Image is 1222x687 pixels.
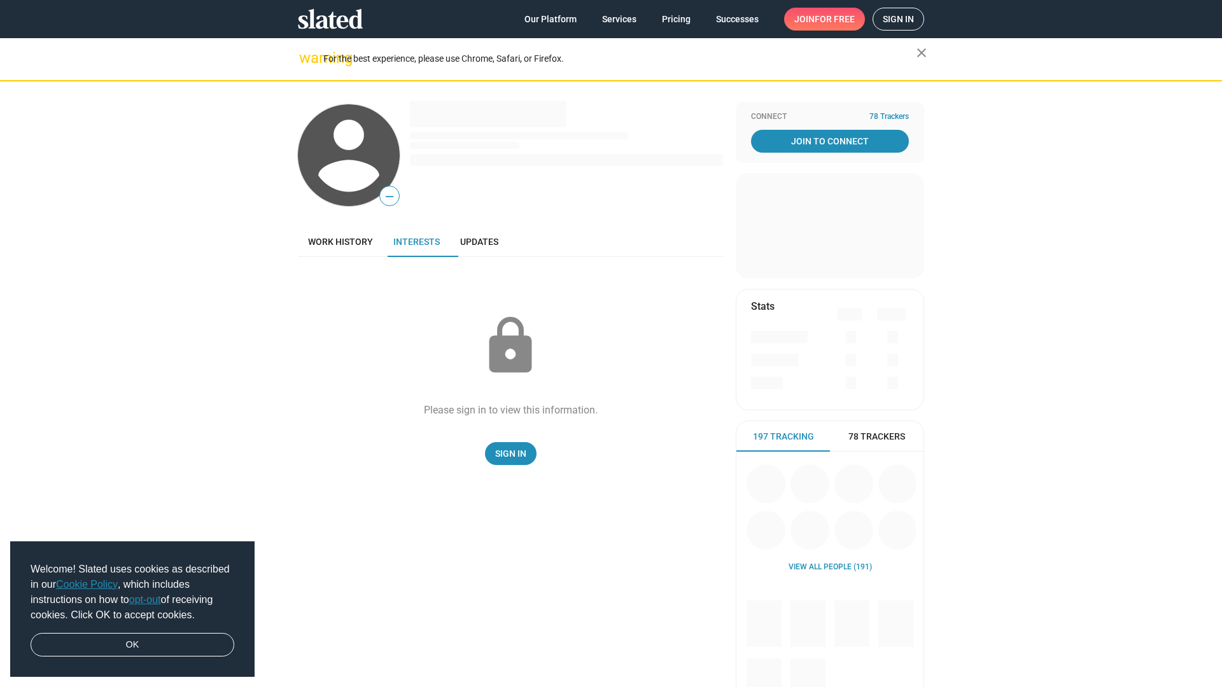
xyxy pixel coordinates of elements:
span: for free [815,8,855,31]
span: Pricing [662,8,691,31]
a: Join To Connect [751,130,909,153]
a: Services [592,8,647,31]
mat-icon: close [914,45,929,60]
mat-icon: warning [299,50,314,66]
a: Our Platform [514,8,587,31]
span: 197 Tracking [753,431,814,443]
span: Welcome! Slated uses cookies as described in our , which includes instructions on how to of recei... [31,562,234,623]
a: Successes [706,8,769,31]
span: — [380,188,399,205]
div: For the best experience, please use Chrome, Safari, or Firefox. [323,50,916,67]
div: Connect [751,112,909,122]
a: opt-out [129,594,161,605]
div: Please sign in to view this information. [424,403,598,417]
a: Work history [298,226,383,257]
a: Interests [383,226,450,257]
div: cookieconsent [10,541,255,677]
span: 78 Trackers [869,112,909,122]
mat-icon: lock [479,314,542,378]
a: Sign In [485,442,537,465]
span: 78 Trackers [848,431,905,443]
a: Pricing [652,8,701,31]
a: Cookie Policy [56,579,118,590]
a: dismiss cookie message [31,633,234,657]
a: Joinfor free [784,8,865,31]
span: Join [794,8,855,31]
mat-card-title: Stats [751,300,775,313]
span: Sign In [495,442,526,465]
span: Our Platform [524,8,577,31]
span: Successes [716,8,759,31]
span: Sign in [883,8,914,30]
a: View all People (191) [789,562,872,572]
a: Sign in [873,8,924,31]
span: Join To Connect [754,130,906,153]
span: Work history [308,237,373,247]
span: Updates [460,237,498,247]
a: Updates [450,226,509,257]
span: Interests [393,237,440,247]
span: Services [602,8,636,31]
